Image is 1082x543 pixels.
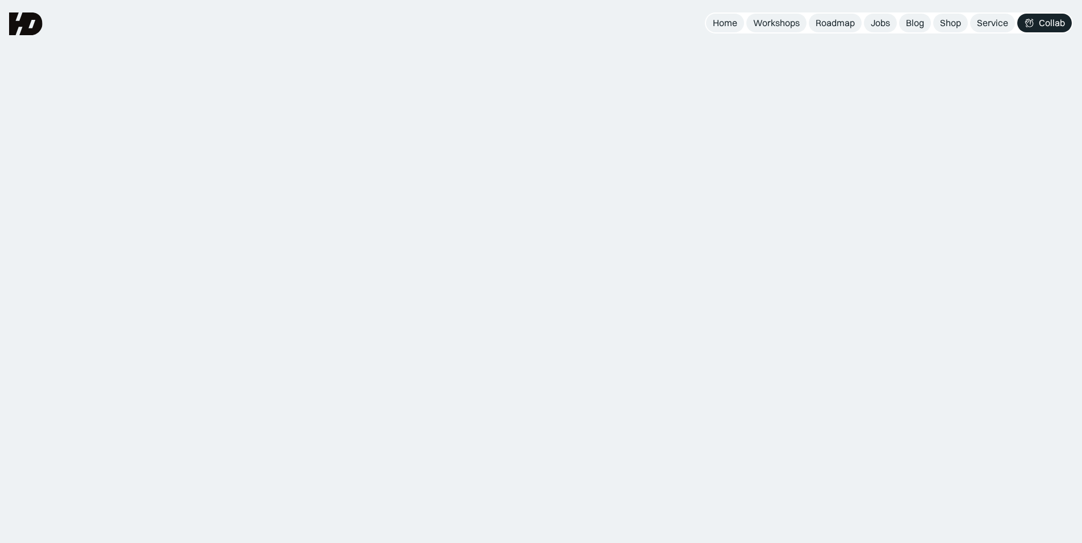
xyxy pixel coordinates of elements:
[1039,17,1065,29] div: Collab
[816,17,855,29] div: Roadmap
[970,14,1015,32] a: Service
[753,17,800,29] div: Workshops
[940,17,961,29] div: Shop
[871,17,890,29] div: Jobs
[899,14,931,32] a: Blog
[809,14,862,32] a: Roadmap
[706,14,744,32] a: Home
[933,14,968,32] a: Shop
[746,14,807,32] a: Workshops
[864,14,897,32] a: Jobs
[906,17,924,29] div: Blog
[713,17,737,29] div: Home
[977,17,1008,29] div: Service
[1017,14,1072,32] a: Collab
